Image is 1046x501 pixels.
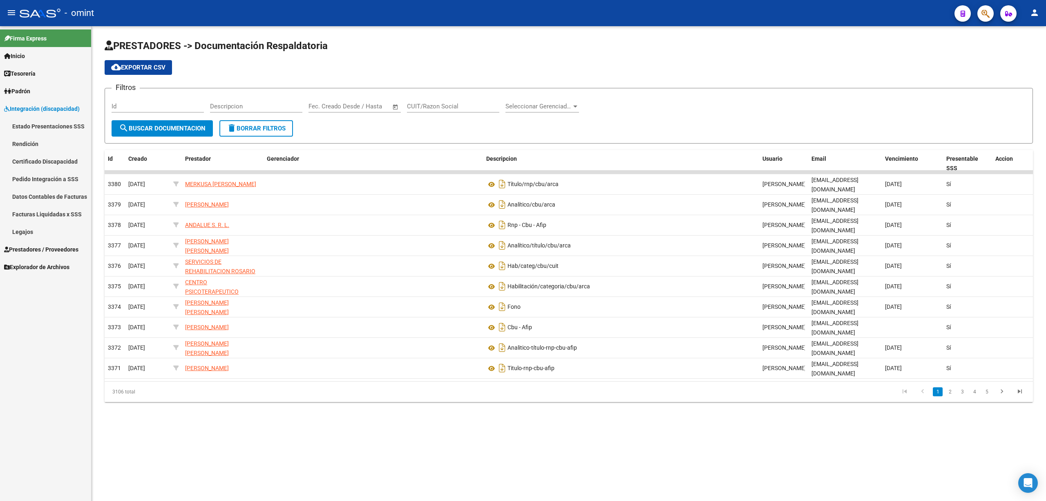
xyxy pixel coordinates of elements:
i: Descargar documento [497,341,507,354]
span: - omint [65,4,94,22]
span: [PERSON_NAME] [185,201,229,208]
span: [EMAIL_ADDRESS][DOMAIN_NAME] [811,340,858,356]
span: [DATE] [128,365,145,371]
i: Descargar documento [497,177,507,191]
button: Buscar Documentacion [112,120,213,137]
span: Titulo-rnp-cbu-afip [507,365,554,372]
span: Analítico/título/cbu/arca [507,243,571,249]
span: Id [108,155,113,162]
span: [DATE] [885,283,902,290]
span: [DATE] [885,242,902,249]
span: [DATE] [128,283,145,290]
a: 4 [970,387,979,396]
span: Sí [946,242,951,249]
span: [PERSON_NAME] [762,181,806,187]
span: [PERSON_NAME] [762,365,806,371]
span: Título/rnp/cbu/arca [507,181,559,188]
span: [DATE] [885,201,902,208]
datatable-header-cell: Prestador [182,150,264,177]
span: Seleccionar Gerenciador [505,103,572,110]
span: [EMAIL_ADDRESS][DOMAIN_NAME] [811,197,858,213]
span: [DATE] [885,344,902,351]
h3: Filtros [112,82,140,93]
a: go to previous page [915,387,930,396]
span: [DATE] [128,344,145,351]
span: [EMAIL_ADDRESS][DOMAIN_NAME] [811,258,858,274]
a: go to next page [994,387,1010,396]
span: [DATE] [128,181,145,187]
span: 3378 [108,222,121,228]
span: Borrar Filtros [227,125,286,132]
span: [PERSON_NAME] [762,283,806,290]
span: [PERSON_NAME] [762,344,806,351]
button: Open calendar [391,102,400,112]
span: Sí [946,344,951,351]
datatable-header-cell: Gerenciador [264,150,483,177]
span: Gerenciador [267,155,299,162]
span: Vencimiento [885,155,918,162]
button: Borrar Filtros [219,120,293,137]
span: PRESTADORES -> Documentación Respaldatoria [105,40,328,52]
span: 3372 [108,344,121,351]
li: page 3 [956,385,968,399]
input: Fecha inicio [308,103,342,110]
span: Inicio [4,52,25,61]
datatable-header-cell: Descripcion [483,150,760,177]
span: Email [811,155,826,162]
span: 3377 [108,242,121,249]
span: Sí [946,283,951,290]
span: [PERSON_NAME] [PERSON_NAME] [185,238,229,254]
a: 5 [982,387,992,396]
span: Fono [507,304,521,310]
a: 1 [933,387,943,396]
span: Prestadores / Proveedores [4,245,78,254]
a: 2 [945,387,955,396]
a: 3 [957,387,967,396]
span: Padrón [4,87,30,96]
li: page 4 [968,385,981,399]
i: Descargar documento [497,300,507,313]
span: [PERSON_NAME] [762,263,806,269]
span: [PERSON_NAME] [762,242,806,249]
span: 3376 [108,263,121,269]
span: [EMAIL_ADDRESS][DOMAIN_NAME] [811,218,858,234]
datatable-header-cell: Usuario [759,150,808,177]
span: Habilitación/categoria/cbu/arca [507,283,590,290]
mat-icon: delete [227,123,237,133]
span: [DATE] [885,365,902,371]
mat-icon: cloud_download [111,62,121,72]
span: [PERSON_NAME] [185,365,229,371]
i: Descargar documento [497,259,507,272]
span: 3373 [108,324,121,330]
span: 3379 [108,201,121,208]
i: Descargar documento [497,218,507,231]
li: page 1 [932,385,944,399]
span: [DATE] [128,303,145,310]
span: [DATE] [885,181,902,187]
span: Sí [946,303,951,310]
span: Sí [946,263,951,269]
span: [EMAIL_ADDRESS][DOMAIN_NAME] [811,279,858,295]
span: [EMAIL_ADDRESS][DOMAIN_NAME] [811,299,858,315]
mat-icon: search [119,123,129,133]
span: Prestador [185,155,211,162]
span: [EMAIL_ADDRESS][DOMAIN_NAME] [811,361,858,377]
mat-icon: person [1030,8,1039,18]
span: 3374 [108,303,121,310]
span: [PERSON_NAME] [762,303,806,310]
span: [DATE] [128,201,145,208]
datatable-header-cell: Id [105,150,125,177]
datatable-header-cell: Creado [125,150,170,177]
span: Sí [946,181,951,187]
span: [PERSON_NAME] [762,222,806,228]
span: Integración (discapacidad) [4,104,80,113]
span: [PERSON_NAME] [185,324,229,330]
span: Creado [128,155,147,162]
span: Cbu - Afip [507,324,532,331]
span: Hab/categ/cbu/cuit [507,263,559,270]
span: [EMAIL_ADDRESS][DOMAIN_NAME] [811,320,858,336]
span: [DATE] [128,242,145,249]
i: Descargar documento [497,198,507,211]
span: [DATE] [885,263,902,269]
span: CENTRO PSICOTERAPEUTICO [GEOGRAPHIC_DATA] S.A [185,279,250,304]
